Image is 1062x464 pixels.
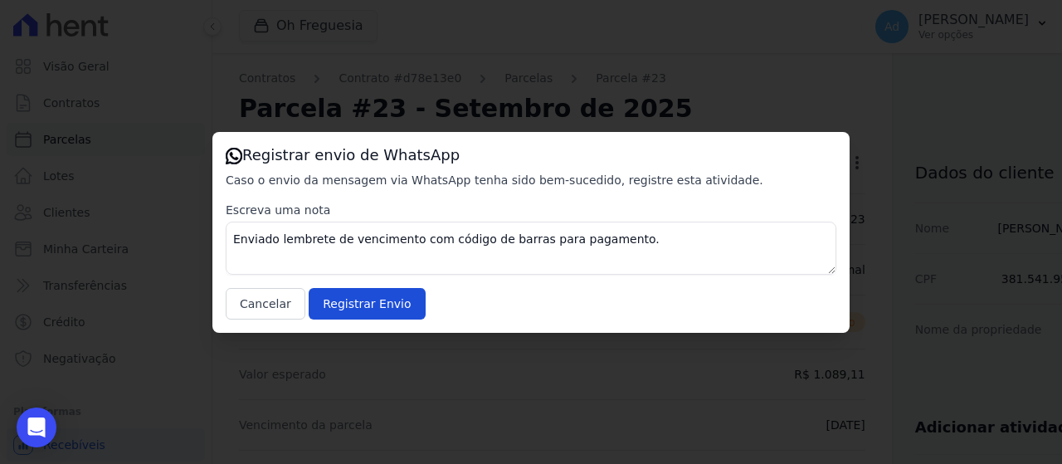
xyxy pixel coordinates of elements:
[226,172,836,188] p: Caso o envio da mensagem via WhatsApp tenha sido bem-sucedido, registre esta atividade.
[226,145,836,165] h3: Registrar envio de WhatsApp
[226,202,836,218] label: Escreva uma nota
[226,288,305,320] button: Cancelar
[309,288,425,320] input: Registrar Envio
[226,222,836,275] textarea: Enviado lembrete de vencimento com código de barras para pagamento.
[17,408,56,447] div: Open Intercom Messenger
